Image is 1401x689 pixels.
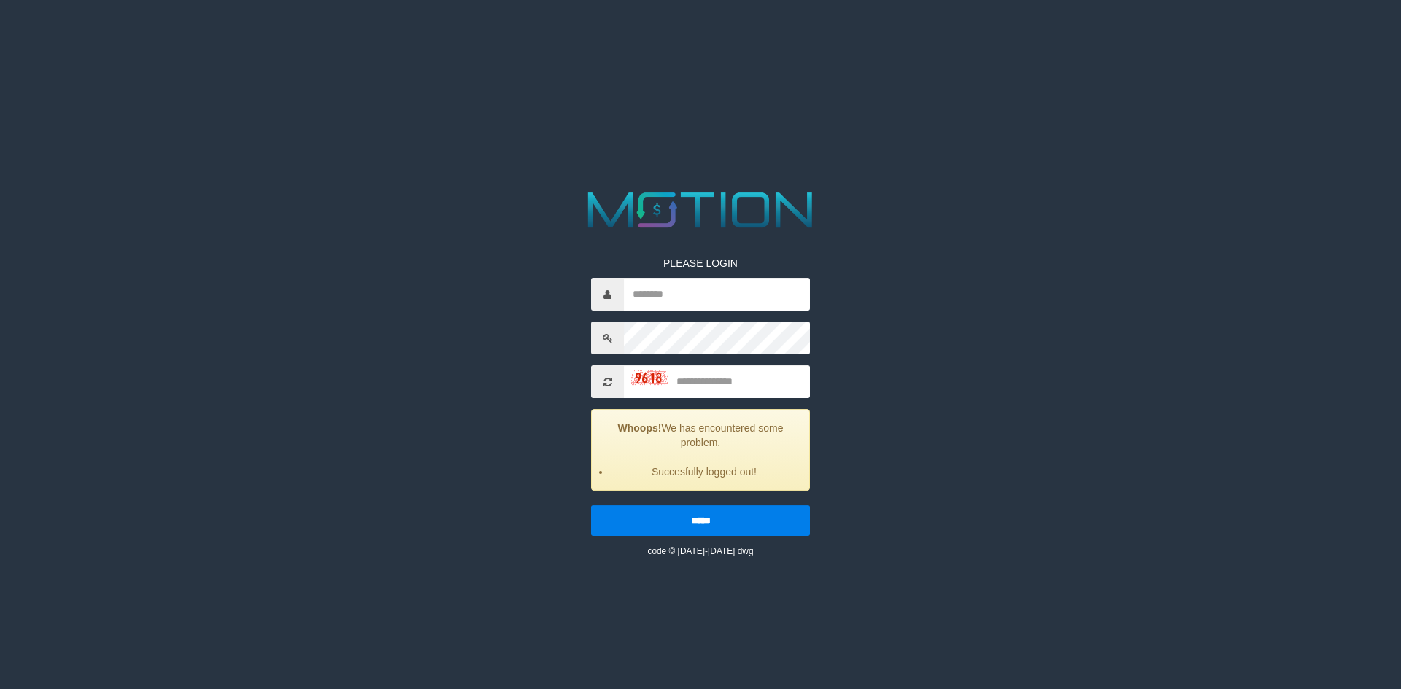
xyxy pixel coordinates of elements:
[591,256,810,270] p: PLEASE LOGIN
[610,464,798,479] li: Succesfully logged out!
[647,546,753,556] small: code © [DATE]-[DATE] dwg
[591,409,810,491] div: We has encountered some problem.
[631,370,668,385] img: captcha
[618,422,662,434] strong: Whoops!
[578,186,823,234] img: MOTION_logo.png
